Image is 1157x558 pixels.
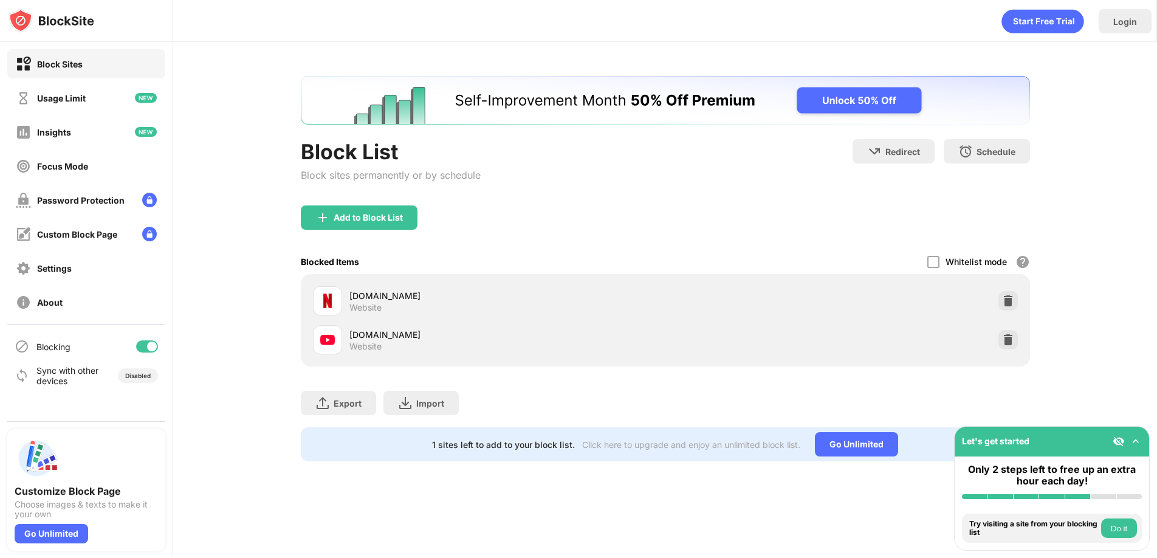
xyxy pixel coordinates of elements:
div: Whitelist mode [946,257,1007,267]
div: Custom Block Page [37,229,117,239]
div: Website [349,302,382,313]
img: new-icon.svg [135,127,157,137]
div: Password Protection [37,195,125,205]
div: [DOMAIN_NAME] [349,289,665,302]
img: customize-block-page-off.svg [16,227,31,242]
div: Block sites permanently or by schedule [301,169,481,181]
div: Block Sites [37,59,83,69]
img: blocking-icon.svg [15,339,29,354]
div: Settings [37,263,72,274]
div: Go Unlimited [15,524,88,543]
div: Block List [301,139,481,164]
img: time-usage-off.svg [16,91,31,106]
img: focus-off.svg [16,159,31,174]
img: favicons [320,332,335,347]
img: settings-off.svg [16,261,31,276]
img: eye-not-visible.svg [1113,435,1125,447]
img: insights-off.svg [16,125,31,140]
div: Disabled [125,372,151,379]
img: sync-icon.svg [15,368,29,383]
button: Do it [1101,518,1137,538]
img: lock-menu.svg [142,193,157,207]
div: Blocked Items [301,257,359,267]
img: new-icon.svg [135,93,157,103]
img: favicons [320,294,335,308]
div: Login [1113,16,1137,27]
div: Redirect [885,146,920,157]
div: Let's get started [962,436,1029,446]
div: Schedule [977,146,1015,157]
img: lock-menu.svg [142,227,157,241]
div: Export [334,398,362,408]
div: 1 sites left to add to your block list. [432,439,575,450]
div: Try visiting a site from your blocking list [969,520,1098,537]
img: push-custom-page.svg [15,436,58,480]
div: Click here to upgrade and enjoy an unlimited block list. [582,439,800,450]
div: Import [416,398,444,408]
div: Choose images & texts to make it your own [15,500,158,519]
div: Usage Limit [37,93,86,103]
div: Sync with other devices [36,365,99,386]
img: password-protection-off.svg [16,193,31,208]
div: Insights [37,127,71,137]
img: about-off.svg [16,295,31,310]
img: omni-setup-toggle.svg [1130,435,1142,447]
iframe: Banner [301,76,1030,125]
div: Focus Mode [37,161,88,171]
div: Customize Block Page [15,485,158,497]
div: [DOMAIN_NAME] [349,328,665,341]
img: block-on.svg [16,57,31,72]
div: Website [349,341,382,352]
div: About [37,297,63,308]
img: logo-blocksite.svg [9,9,94,33]
div: Go Unlimited [815,432,898,456]
div: Add to Block List [334,213,403,222]
div: Only 2 steps left to free up an extra hour each day! [962,464,1142,487]
div: animation [1001,9,1084,33]
div: Blocking [36,342,70,352]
